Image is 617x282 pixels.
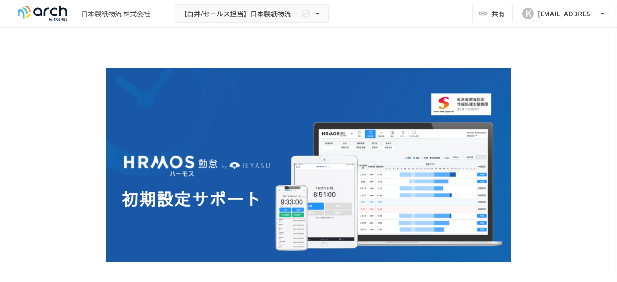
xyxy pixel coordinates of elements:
div: K [522,8,534,19]
span: 【白井/セールス担当】日本製紙物流株式会社様_初期設定サポート [180,8,299,20]
img: logo-default@2x-9cf2c760.svg [12,6,73,21]
button: K[EMAIL_ADDRESS][DOMAIN_NAME] [517,4,613,23]
button: 共有 [472,4,513,23]
div: 日本製紙物流 株式会社 [81,9,150,19]
button: 【白井/セールス担当】日本製紙物流株式会社様_初期設定サポート [174,4,329,23]
div: [EMAIL_ADDRESS][DOMAIN_NAME] [538,8,598,20]
img: GdztLVQAPnGLORo409ZpmnRQckwtTrMz8aHIKJZF2AQ [106,68,511,266]
span: 共有 [491,8,505,19]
